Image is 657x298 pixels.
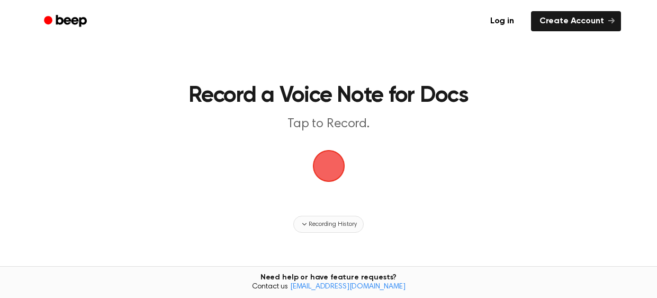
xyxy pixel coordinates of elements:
a: Create Account [531,11,621,31]
a: [EMAIL_ADDRESS][DOMAIN_NAME] [290,283,406,291]
h1: Record a Voice Note for Docs [114,85,543,107]
button: Recording History [293,216,363,233]
img: Beep Logo [313,150,345,182]
span: Recording History [309,220,356,229]
a: Log in [480,9,525,33]
span: Contact us [6,283,651,292]
a: Beep [37,11,96,32]
p: Tap to Record. [125,116,532,133]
